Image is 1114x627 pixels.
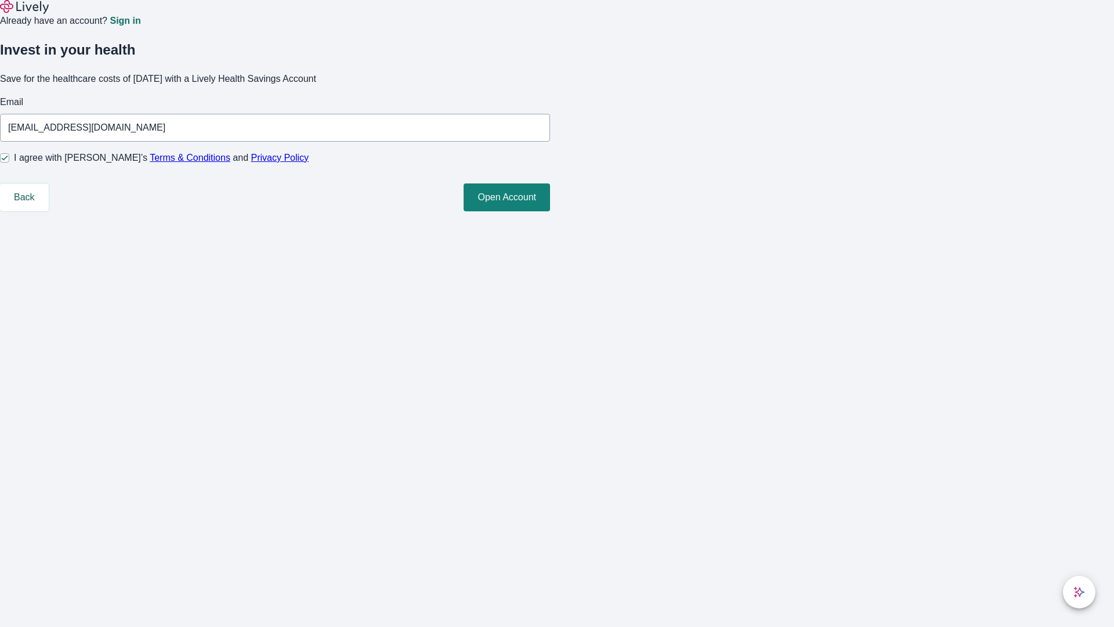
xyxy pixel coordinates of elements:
a: Terms & Conditions [150,153,230,163]
svg: Lively AI Assistant [1073,586,1085,598]
a: Privacy Policy [251,153,309,163]
span: I agree with [PERSON_NAME]’s and [14,151,309,165]
button: Open Account [464,183,550,211]
a: Sign in [110,16,140,26]
button: chat [1063,576,1095,608]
